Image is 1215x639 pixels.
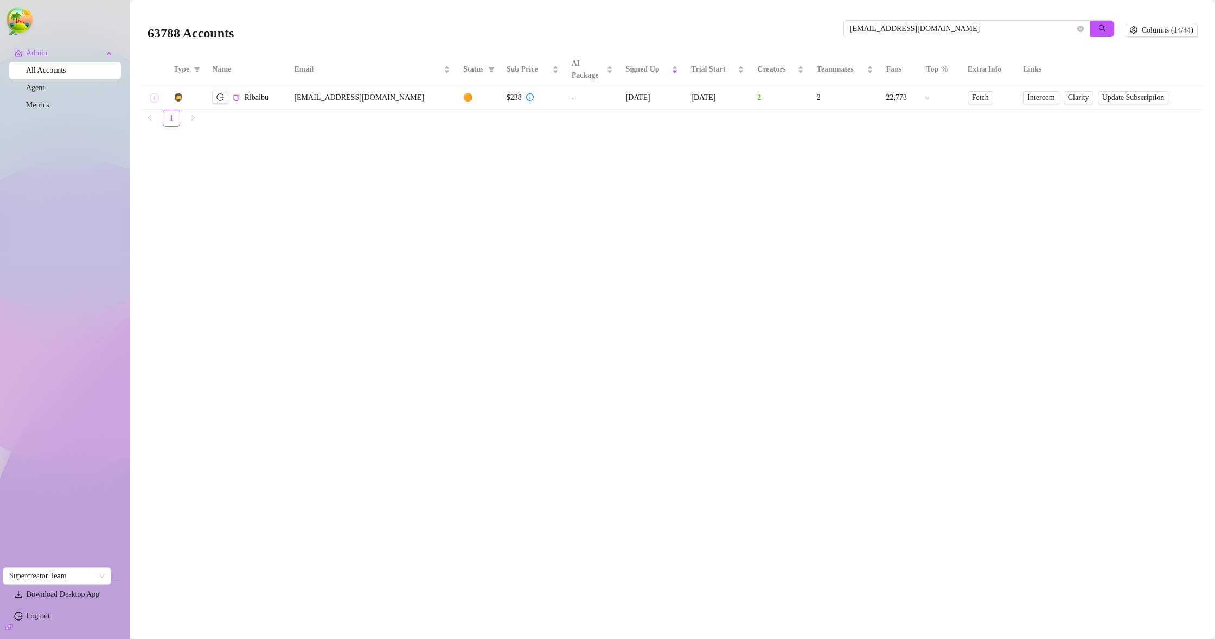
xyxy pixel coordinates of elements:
[463,93,472,102] span: 🟠
[9,568,105,584] span: Supercreator Team
[488,66,495,73] span: filter
[148,25,234,42] h3: 63788 Accounts
[141,110,158,127] li: Previous Page
[216,93,224,101] span: logout
[26,101,49,109] a: Metrics
[691,64,736,75] span: Trial Start
[190,115,196,121] span: right
[163,110,180,127] li: 1
[961,53,1017,86] th: Extra Info
[1098,24,1106,32] span: search
[810,53,880,86] th: Teammates
[463,64,483,75] span: Status
[1016,53,1204,86] th: Links
[626,64,670,75] span: Signed Up
[146,115,153,121] span: left
[174,64,189,75] span: Type
[287,53,457,86] th: Email
[619,53,685,86] th: Signed Up
[685,53,751,86] th: Trial Start
[26,590,99,598] span: Download Desktop App
[880,53,920,86] th: Fans
[212,91,228,104] button: logout
[757,64,795,75] span: Creators
[817,64,865,75] span: Teammates
[141,110,158,127] button: left
[206,53,287,86] th: Name
[174,92,183,104] div: 🧔
[920,86,961,110] td: -
[507,92,522,104] div: $238
[507,64,550,75] span: Sub Price
[1027,92,1055,104] span: Intercom
[500,53,565,86] th: Sub Price
[565,53,619,86] th: AI Package
[920,53,961,86] th: Top %
[972,93,989,102] span: Fetch
[1126,24,1198,37] button: Columns (14/44)
[184,110,202,127] li: Next Page
[685,86,751,110] td: [DATE]
[9,9,30,30] button: Open Tanstack query devtools
[5,623,13,631] span: build
[26,45,103,62] span: Admin
[233,93,240,102] button: Copy Account UID
[14,49,23,58] span: crown
[565,86,619,110] td: -
[526,93,534,101] span: info-circle
[26,84,44,92] a: Agent
[1077,26,1084,32] button: close-circle
[287,86,457,110] td: [EMAIL_ADDRESS][DOMAIN_NAME]
[1023,91,1059,104] a: Intercom
[850,23,1075,35] input: Search by UID / Name / Email / Creator Username
[1068,92,1089,104] span: Clarity
[619,86,685,110] td: [DATE]
[1142,26,1193,35] span: Columns (14/44)
[191,61,202,78] span: filter
[572,58,604,81] span: AI Package
[486,61,497,78] span: filter
[1098,91,1169,104] button: Update Subscription
[1102,93,1165,102] span: Update Subscription
[26,66,66,74] a: All Accounts
[1064,91,1093,104] a: Clarity
[150,93,158,102] button: Expand row
[184,110,202,127] button: right
[968,91,993,104] button: Fetch
[1130,26,1137,34] span: setting
[751,53,810,86] th: Creators
[26,612,50,620] a: Log out
[14,590,23,599] span: download
[233,94,240,101] span: copy
[886,93,907,102] span: 22,773
[757,93,761,102] span: 2
[194,66,200,73] span: filter
[245,93,268,102] span: Ribaibu
[294,64,442,75] span: Email
[163,110,180,126] a: 1
[817,93,821,102] span: 2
